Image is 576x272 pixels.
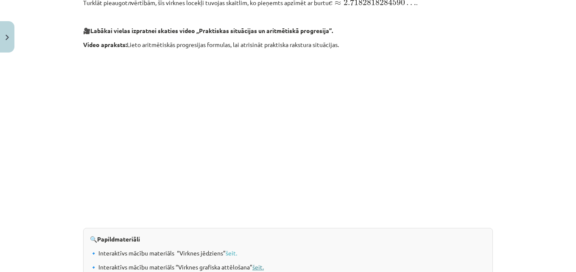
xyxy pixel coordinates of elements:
[6,35,9,40] img: icon-close-lesson-0947bae3869378f0d4975bcd49f059093ad1ed9edebbc8119c70593378902aed.svg
[406,3,416,6] span: …
[83,40,493,49] p: Lieto aritmētiskās progresijas formulas, lai atrisināt praktiska rakstura situācijas.
[90,263,486,272] p: 🔹 Interaktīvs mācību materiāls “Virknes grafiska attēlošana”
[335,1,341,5] span: ≈
[97,235,140,243] b: Papildmateriāli
[83,41,127,48] b: Video apraksts:
[90,235,486,244] p: 🔍
[252,263,264,271] a: šeit.
[329,1,333,6] span: e
[83,26,493,35] p: 🎥
[90,249,486,258] p: 🔹 Interaktīvs mācību materiāls “Virknes jēdziens”
[90,27,333,34] b: Labākai vielas izpratnei skaties video „Praktiskas situācijas un aritmētiskā progresija”.
[226,249,237,257] a: šeit.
